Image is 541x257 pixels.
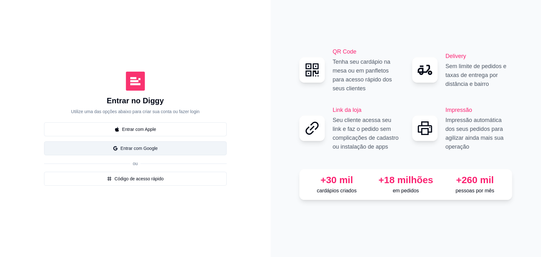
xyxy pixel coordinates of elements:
[126,72,145,91] img: Diggy
[44,122,227,136] button: appleEntrar com Apple
[332,47,399,56] h2: QR Code
[114,127,119,132] span: apple
[445,106,512,114] h2: Impressão
[44,172,227,186] button: numberCódigo de acesso rápido
[130,161,140,166] span: ou
[305,187,369,195] p: cardápios criados
[443,174,507,186] div: +260 mil
[332,116,399,151] p: Seu cliente acessa seu link e faz o pedido sem complicações de cadastro ou instalação de apps
[443,187,507,195] p: pessoas por mês
[113,146,118,151] span: google
[305,174,369,186] div: +30 mil
[374,174,438,186] div: +18 milhões
[71,108,199,115] p: Utilize uma das opções abaixo para criar sua conta ou fazer login
[107,96,164,106] h1: Entrar no Diggy
[445,62,512,88] p: Sem limite de pedidos e taxas de entrega por distância e bairro
[332,57,399,93] p: Tenha seu cardápio na mesa ou em panfletos para acesso rápido dos seus clientes
[44,141,227,155] button: googleEntrar com Google
[445,116,512,151] p: Impressão automática dos seus pedidos para agilizar ainda mais sua operação
[332,106,399,114] h2: Link da loja
[445,52,512,61] h2: Delivery
[107,176,112,181] span: number
[374,187,438,195] p: em pedidos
